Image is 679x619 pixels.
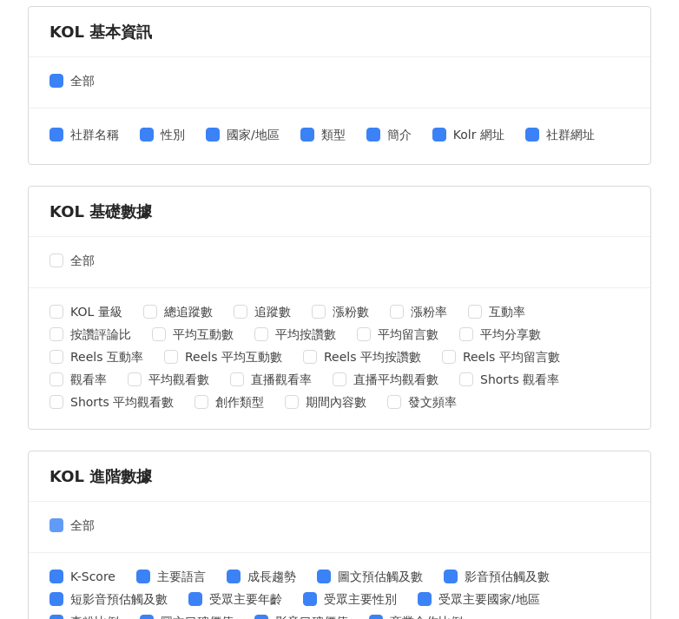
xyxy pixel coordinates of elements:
[220,125,287,144] span: 國家/地區
[49,465,630,487] div: KOL 進階數據
[63,347,150,366] span: Reels 互動率
[63,71,102,90] span: 全部
[401,392,464,412] span: 發文頻率
[473,370,566,389] span: Shorts 觀看率
[331,567,430,586] span: 圖文預估觸及數
[157,302,220,321] span: 總追蹤數
[178,347,289,366] span: Reels 平均互動數
[150,567,213,586] span: 主要語言
[247,302,298,321] span: 追蹤數
[49,201,630,222] div: KOL 基礎數據
[202,589,289,609] span: 受眾主要年齡
[314,125,353,144] span: 類型
[63,516,102,535] span: 全部
[63,392,181,412] span: Shorts 平均觀看數
[63,125,126,144] span: 社群名稱
[380,125,419,144] span: 簡介
[326,302,376,321] span: 漲粉數
[49,21,630,43] div: KOL 基本資訊
[208,392,271,412] span: 創作類型
[346,370,445,389] span: 直播平均觀看數
[458,567,557,586] span: 影音預估觸及數
[317,589,404,609] span: 受眾主要性別
[456,347,567,366] span: Reels 平均留言數
[299,392,373,412] span: 期間內容數
[63,567,122,586] span: K-Score
[63,325,138,344] span: 按讚評論比
[63,589,175,609] span: 短影音預估觸及數
[154,125,192,144] span: 性別
[63,370,114,389] span: 觀看率
[166,325,241,344] span: 平均互動數
[241,567,303,586] span: 成長趨勢
[63,302,129,321] span: KOL 量級
[539,125,602,144] span: 社群網址
[371,325,445,344] span: 平均留言數
[142,370,216,389] span: 平均觀看數
[268,325,343,344] span: 平均按讚數
[473,325,548,344] span: 平均分享數
[63,251,102,270] span: 全部
[404,302,454,321] span: 漲粉率
[446,125,511,144] span: Kolr 網址
[482,302,532,321] span: 互動率
[432,589,547,609] span: 受眾主要國家/地區
[317,347,428,366] span: Reels 平均按讚數
[244,370,319,389] span: 直播觀看率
